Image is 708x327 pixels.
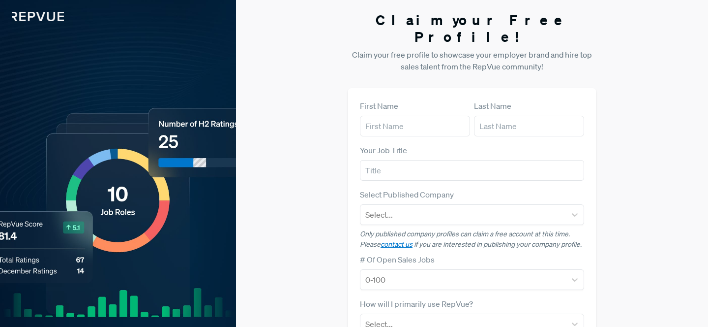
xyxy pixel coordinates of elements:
input: Title [360,160,584,181]
a: contact us [381,240,413,249]
label: First Name [360,100,398,112]
p: Claim your free profile to showcase your employer brand and hire top sales talent from the RepVue... [348,49,596,72]
input: Last Name [474,116,584,136]
input: First Name [360,116,470,136]
label: How will I primarily use RepVue? [360,298,473,310]
label: Select Published Company [360,189,454,200]
label: # Of Open Sales Jobs [360,254,435,265]
h3: Claim your Free Profile! [348,12,596,45]
label: Your Job Title [360,144,407,156]
label: Last Name [474,100,511,112]
p: Only published company profiles can claim a free account at this time. Please if you are interest... [360,229,584,250]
